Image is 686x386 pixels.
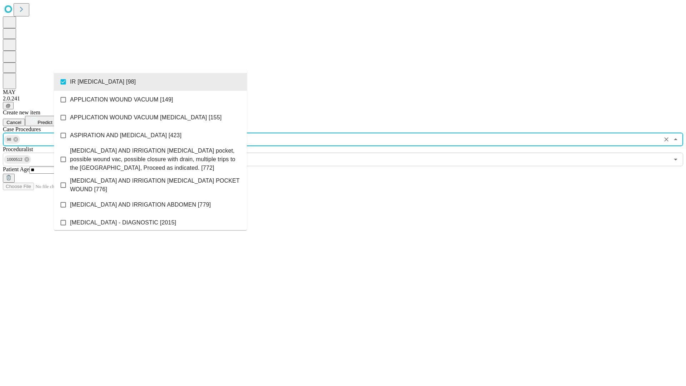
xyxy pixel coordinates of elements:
[3,109,40,115] span: Create new item
[6,120,21,125] span: Cancel
[70,147,241,172] span: [MEDICAL_DATA] AND IRRIGATION [MEDICAL_DATA] pocket, possible wound vac, possible closure with dr...
[3,119,25,126] button: Cancel
[3,95,683,102] div: 2.0.241
[25,116,58,126] button: Predict
[4,155,31,164] div: 1000512
[3,89,683,95] div: MAY
[4,155,25,164] span: 1000512
[70,113,222,122] span: APPLICATION WOUND VACUUM [MEDICAL_DATA] [155]
[4,135,20,144] div: 98
[671,134,681,144] button: Close
[70,218,176,227] span: [MEDICAL_DATA] - DIAGNOSTIC [2015]
[70,177,241,194] span: [MEDICAL_DATA] AND IRRIGATION [MEDICAL_DATA] POCKET WOUND [776]
[3,102,14,109] button: @
[38,120,52,125] span: Predict
[70,201,211,209] span: [MEDICAL_DATA] AND IRRIGATION ABDOMEN [779]
[70,95,173,104] span: APPLICATION WOUND VACUUM [149]
[70,78,136,86] span: IR [MEDICAL_DATA] [98]
[661,134,671,144] button: Clear
[6,103,11,108] span: @
[70,131,182,140] span: ASPIRATION AND [MEDICAL_DATA] [423]
[4,135,14,144] span: 98
[671,154,681,164] button: Open
[3,166,29,172] span: Patient Age
[3,146,33,152] span: Proceduralist
[3,126,41,132] span: Scheduled Procedure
